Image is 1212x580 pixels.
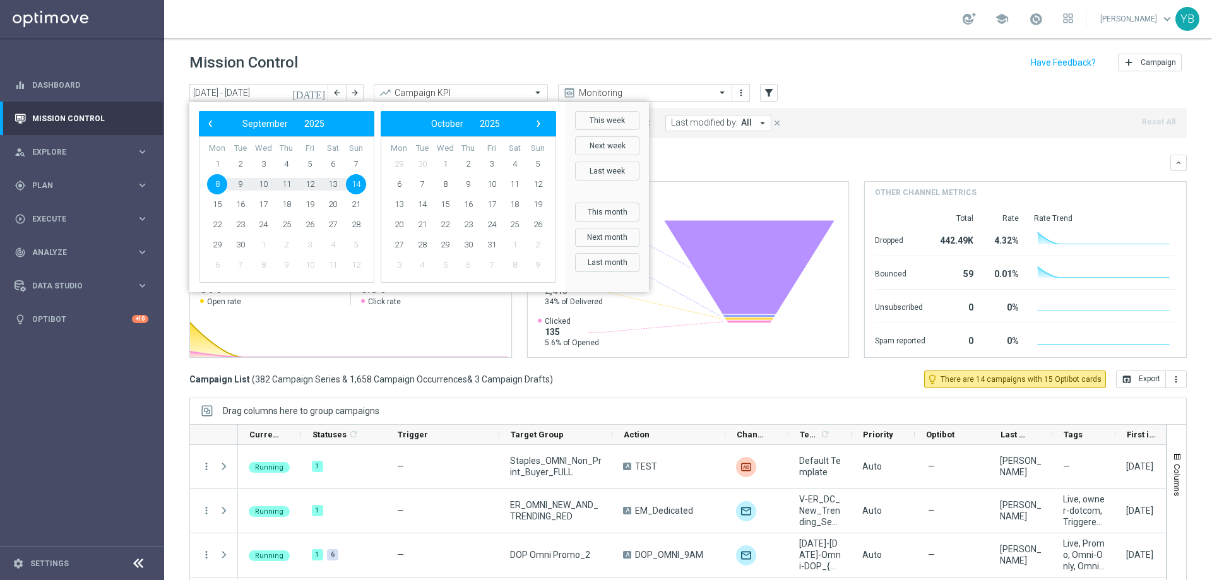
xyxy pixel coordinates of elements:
[253,174,273,194] span: 10
[504,174,525,194] span: 11
[136,246,148,258] i: keyboard_arrow_right
[1064,430,1083,439] span: Tags
[528,215,548,235] span: 26
[253,154,273,174] span: 3
[504,215,525,235] span: 25
[368,297,401,307] span: Click rate
[545,326,599,338] span: 135
[276,194,297,215] span: 18
[389,194,409,215] span: 13
[348,429,359,439] i: refresh
[14,214,149,224] button: play_circle_outline Execute keyboard_arrow_right
[875,296,925,316] div: Unsubscribed
[480,143,503,154] th: weekday
[14,281,149,291] button: Data Studio keyboard_arrow_right
[575,111,639,130] button: This week
[201,461,212,472] button: more_vert
[389,235,409,255] span: 27
[423,115,472,132] button: October
[207,255,227,275] span: 6
[1141,58,1176,67] span: Campaign
[763,87,775,98] i: filter_alt
[190,489,238,533] div: Press SPACE to select this row.
[223,406,379,416] div: Row Groups
[412,154,432,174] span: 30
[333,88,342,97] i: arrow_back
[323,154,343,174] span: 6
[434,143,457,154] th: weekday
[818,427,830,441] span: Calculate column
[530,115,547,132] button: ›
[136,213,148,225] i: keyboard_arrow_right
[1126,461,1153,472] div: 08 Sep 2025, Monday
[15,247,136,258] div: Analyze
[15,280,136,292] div: Data Studio
[928,505,935,516] span: —
[346,215,366,235] span: 28
[435,215,455,235] span: 22
[275,143,299,154] th: weekday
[1063,494,1105,528] span: Live, owner-dotcom, Triggered, Omni-Dotcom, owner-dotcom-dedicated, owner-omni-dedicated
[989,213,1019,223] div: Rate
[875,263,925,283] div: Bounced
[635,461,657,472] span: TEST
[255,463,283,471] span: Running
[252,374,255,385] span: (
[207,297,241,307] span: Open rate
[397,506,404,516] span: —
[202,115,218,132] button: ‹
[412,174,432,194] span: 7
[875,329,925,350] div: Spam reported
[201,505,212,516] i: more_vert
[15,102,148,135] div: Mission Control
[14,147,149,157] button: person_search Explore keyboard_arrow_right
[207,154,227,174] span: 1
[253,255,273,275] span: 8
[230,174,251,194] span: 9
[458,174,478,194] span: 9
[15,213,26,225] i: play_circle_outline
[941,263,973,283] div: 59
[15,314,26,325] i: lightbulb
[1063,538,1105,572] span: Live, Promo, Omni-Only, Omni-Retail, Omni-Dotcom, owner-dotcom-promo, Omni, DOP, omni
[504,194,525,215] span: 18
[229,143,252,154] th: weekday
[346,84,364,102] button: arrow_forward
[1126,505,1153,516] div: 08 Sep 2025, Monday
[773,119,781,127] i: close
[328,84,346,102] button: arrow_back
[249,461,290,473] colored-tag: Running
[323,235,343,255] span: 4
[467,374,473,384] span: &
[15,146,136,158] div: Explore
[15,68,148,102] div: Dashboard
[15,146,26,158] i: person_search
[32,148,136,156] span: Explore
[350,88,359,97] i: arrow_forward
[276,255,297,275] span: 9
[735,85,747,100] button: more_vert
[503,143,526,154] th: weekday
[14,314,149,324] div: lightbulb Optibot +10
[298,143,321,154] th: weekday
[799,538,841,572] span: 9.10.25-Wednesday-Omni-DOP_{X}, 9.6.25-Saturday-Omni-DOP_{X}, 9.11.25-Thursday-Omni-DOP_{X}, 9.9....
[480,119,500,129] span: 2025
[290,84,328,103] button: [DATE]
[14,247,149,257] button: track_changes Analyze keyboard_arrow_right
[15,80,26,91] i: equalizer
[1000,455,1042,478] div: John Manocchia
[32,282,136,290] span: Data Studio
[190,533,238,577] div: Press SPACE to select this row.
[384,115,547,132] bs-datepicker-navigation-view: ​ ​ ​
[989,229,1019,249] div: 4.32%
[820,429,830,439] i: refresh
[242,119,288,129] span: September
[736,457,756,477] img: Liveramp
[458,255,478,275] span: 6
[799,494,841,528] span: V-ER_DC_New_Trending_September
[207,174,227,194] span: 8
[292,87,326,98] i: [DATE]
[14,181,149,191] div: gps_fixed Plan keyboard_arrow_right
